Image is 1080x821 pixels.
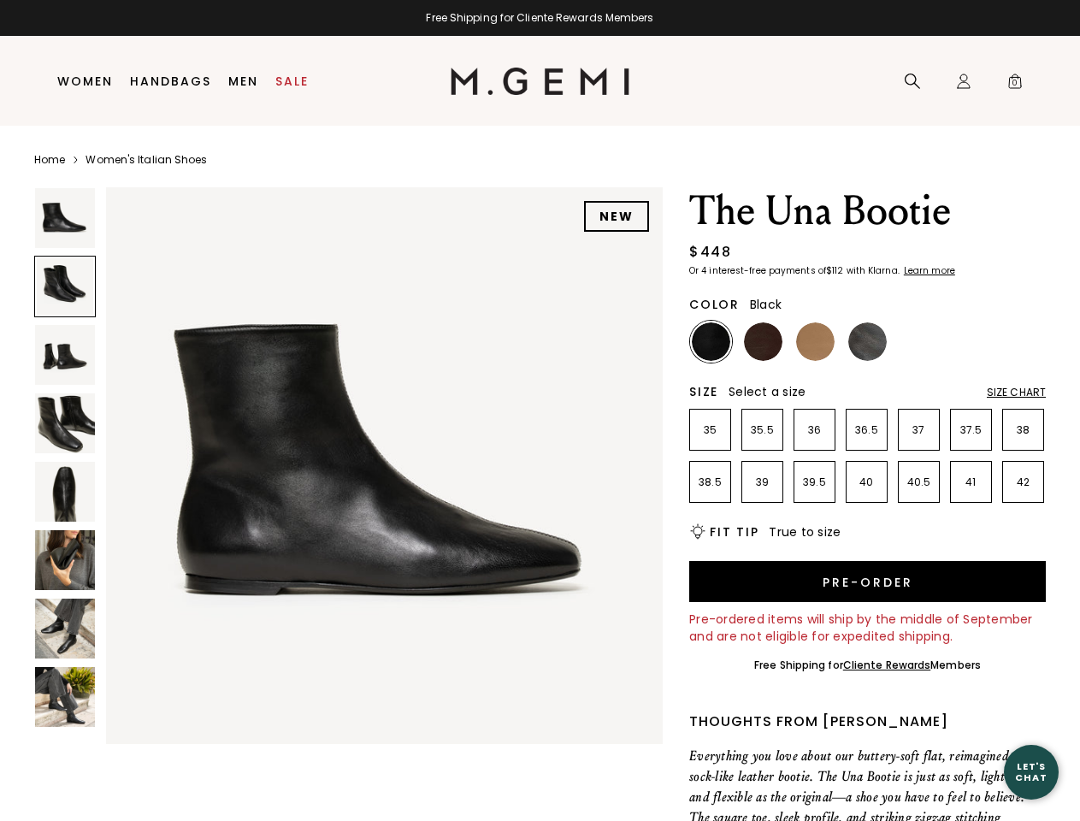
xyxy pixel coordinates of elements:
span: Select a size [729,383,806,400]
p: 36.5 [847,423,887,437]
p: 38.5 [690,475,730,489]
div: Pre-ordered items will ship by the middle of September and are not eligible for expedited shipping. [689,611,1046,645]
klarna-placement-style-body: Or 4 interest-free payments of [689,264,826,277]
img: The Una Bootie [35,667,95,727]
klarna-placement-style-amount: $112 [826,264,843,277]
p: 38 [1003,423,1043,437]
p: 39.5 [794,475,835,489]
h1: The Una Bootie [689,187,1046,235]
a: Men [228,74,258,88]
span: Black [750,296,782,313]
a: Women [57,74,113,88]
p: 35.5 [742,423,782,437]
div: NEW [584,201,649,232]
button: Pre-order [689,561,1046,602]
klarna-placement-style-body: with Klarna [847,264,902,277]
klarna-placement-style-cta: Learn more [904,264,955,277]
img: The Una Bootie [35,462,95,522]
p: 39 [742,475,782,489]
p: 41 [951,475,991,489]
div: Free Shipping for Members [754,659,981,672]
p: 37.5 [951,423,991,437]
a: Learn more [902,266,955,276]
img: Light Tan [796,322,835,361]
span: True to size [769,523,841,540]
p: 35 [690,423,730,437]
img: The Una Bootie [106,187,663,744]
img: The Una Bootie [35,393,95,453]
h2: Size [689,385,718,399]
a: Cliente Rewards [843,658,931,672]
h2: Color [689,298,740,311]
h2: Fit Tip [710,525,758,539]
p: 37 [899,423,939,437]
img: M.Gemi [451,68,629,95]
img: Chocolate [744,322,782,361]
div: $448 [689,242,731,263]
div: Thoughts from [PERSON_NAME] [689,712,1046,732]
img: The Una Bootie [35,188,95,248]
a: Home [34,153,65,167]
p: 40 [847,475,887,489]
a: Women's Italian Shoes [86,153,207,167]
p: 42 [1003,475,1043,489]
span: 0 [1006,76,1024,93]
div: Size Chart [987,386,1046,399]
img: The Una Bootie [35,530,95,590]
img: The Una Bootie [35,599,95,659]
div: Let's Chat [1004,761,1059,783]
img: The Una Bootie [35,325,95,385]
img: Gunmetal [848,322,887,361]
img: Black [692,322,730,361]
p: 40.5 [899,475,939,489]
a: Handbags [130,74,211,88]
p: 36 [794,423,835,437]
a: Sale [275,74,309,88]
